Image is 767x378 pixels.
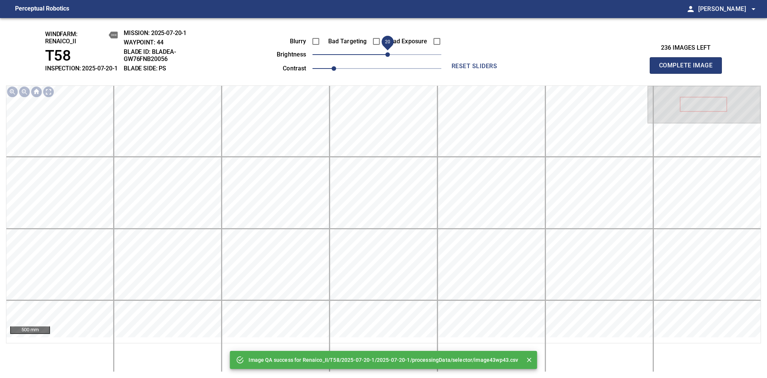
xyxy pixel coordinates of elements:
[124,65,214,72] h2: BLADE SIDE: PS
[264,38,306,44] label: Blurry
[18,86,30,98] img: Zoom out
[42,86,55,98] img: Toggle full page
[444,59,505,74] button: reset sliders
[686,5,695,14] span: person
[124,48,214,62] h2: BLADE ID: bladeA-GW76FNB20056
[15,3,69,15] figcaption: Perceptual Robotics
[385,39,390,44] span: 20
[695,2,758,17] button: [PERSON_NAME]
[264,66,306,72] label: contrast
[264,52,306,58] label: brightness
[124,29,214,37] h2: MISSION: 2025-07-20-1
[45,30,118,45] h2: windfarm: Renaico_II
[109,30,118,40] button: copy message details
[650,57,722,74] button: Complete Image
[124,39,214,46] h2: WAYPOINT: 44
[447,61,502,72] span: reset sliders
[30,86,42,98] img: Go home
[698,4,758,14] span: [PERSON_NAME]
[6,86,18,98] img: Zoom in
[249,356,518,364] p: Image QA success for Renaico_II/T58/2025-07-20-1/2025-07-20-1/processingData/selector/image43wp43...
[385,38,427,44] label: Bad Exposure
[749,5,758,14] span: arrow_drop_down
[325,38,367,44] label: Bad Targeting
[658,60,714,71] span: Complete Image
[650,44,722,52] h3: 236 images left
[45,47,118,65] h1: T58
[45,65,118,72] h2: INSPECTION: 2025-07-20-1
[524,355,534,365] button: Close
